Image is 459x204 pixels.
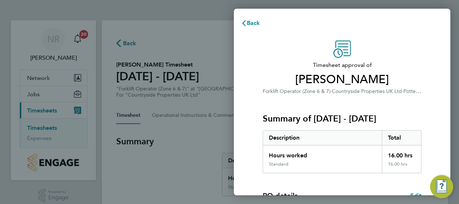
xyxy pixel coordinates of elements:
div: Standard [269,161,288,167]
div: 16.00 hrs [382,161,421,173]
a: Edit [410,191,421,200]
div: Hours worked [263,145,382,161]
button: Engage Resource Center [430,175,453,198]
div: Summary of 18 - 24 Aug 2025 [263,130,421,173]
span: Edit [410,192,421,199]
div: 16.00 hrs [382,145,421,161]
div: Description [263,131,382,145]
span: Timesheet approval of [263,61,421,69]
span: · [402,88,403,94]
h4: PO details [263,191,298,201]
span: Forklift Operator (Zone 6 & 7) [263,88,331,94]
span: · [331,88,332,94]
span: [PERSON_NAME] [263,72,421,87]
button: Back [234,16,267,30]
div: Total [382,131,421,145]
span: Countryside Properties UK Ltd [332,88,402,94]
h3: Summary of [DATE] - [DATE] [263,113,421,124]
span: Back [247,20,260,26]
